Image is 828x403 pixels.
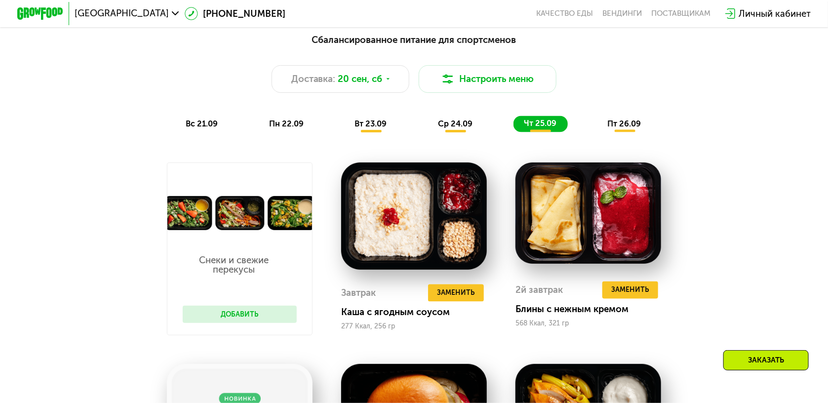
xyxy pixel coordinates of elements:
div: 277 Ккал, 256 гр [341,322,487,330]
span: Заменить [437,287,475,299]
span: [GEOGRAPHIC_DATA] [75,9,169,18]
div: Блины с нежным кремом [515,303,670,315]
a: Вендинги [602,9,642,18]
button: Настроить меню [419,65,557,93]
span: Заменить [612,284,649,296]
div: 2й завтрак [515,282,563,299]
span: ср 24.09 [438,119,473,128]
span: 20 сен, сб [338,72,382,86]
span: чт 25.09 [524,119,556,128]
div: Завтрак [341,284,376,302]
span: пн 22.09 [269,119,304,128]
span: вт 23.09 [355,119,387,128]
div: 568 Ккал, 321 гр [515,320,661,327]
button: Заменить [428,284,484,302]
div: Личный кабинет [739,7,811,21]
span: вс 21.09 [186,119,218,128]
div: Каша с ягодным соусом [341,306,496,318]
button: Добавить [183,306,297,323]
a: [PHONE_NUMBER] [185,7,285,21]
a: Качество еды [537,9,593,18]
div: поставщикам [651,9,710,18]
div: Сбалансированное питание для спортсменов [74,33,754,47]
span: пт 26.09 [608,119,641,128]
div: Заказать [723,350,809,370]
button: Заменить [602,282,658,299]
span: Доставка: [291,72,336,86]
p: Снеки и свежие перекусы [183,256,285,274]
